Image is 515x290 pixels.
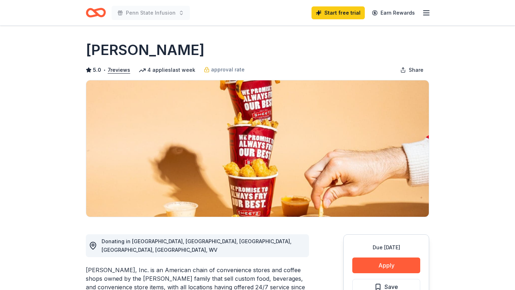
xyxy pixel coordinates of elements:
[102,238,291,253] span: Donating in [GEOGRAPHIC_DATA], [GEOGRAPHIC_DATA], [GEOGRAPHIC_DATA], [GEOGRAPHIC_DATA], [GEOGRAPH...
[86,4,106,21] a: Home
[211,65,245,74] span: approval rate
[394,63,429,77] button: Share
[312,6,365,19] a: Start free trial
[103,67,106,73] span: •
[352,243,420,252] div: Due [DATE]
[108,66,130,74] button: 7reviews
[139,66,195,74] div: 4 applies last week
[204,65,245,74] a: approval rate
[368,6,419,19] a: Earn Rewards
[352,257,420,273] button: Apply
[93,66,101,74] span: 5.0
[409,66,423,74] span: Share
[126,9,176,17] span: Penn State Infusion
[86,40,205,60] h1: [PERSON_NAME]
[112,6,190,20] button: Penn State Infusion
[86,80,429,217] img: Image for Sheetz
